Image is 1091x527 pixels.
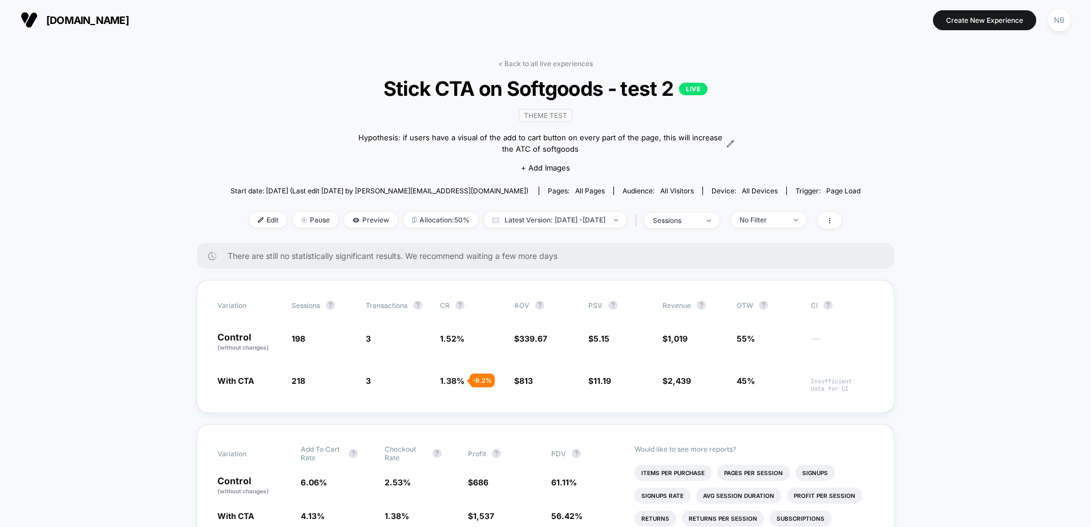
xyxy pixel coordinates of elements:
[635,465,712,481] li: Items Per Purchase
[572,449,581,458] button: ?
[535,301,544,310] button: ?
[514,376,533,386] span: $
[492,217,499,223] img: calendar
[933,10,1036,30] button: Create New Experience
[326,301,335,310] button: ?
[413,301,422,310] button: ?
[653,216,698,225] div: sessions
[385,511,409,521] span: 1.38 %
[519,376,533,386] span: 813
[440,334,464,343] span: 1.52 %
[575,187,605,195] span: all pages
[682,510,764,526] li: Returns Per Session
[548,187,605,195] div: Pages:
[217,488,269,494] span: (without changes)
[293,212,338,228] span: Pause
[473,477,488,487] span: 686
[551,449,566,458] span: PDV
[301,477,327,487] span: 6.06 %
[662,334,688,343] span: $
[385,477,411,487] span: 2.53 %
[1048,9,1070,31] div: NB
[696,488,781,504] li: Avg Session Duration
[662,301,691,310] span: Revenue
[292,301,320,310] span: Sessions
[1045,9,1074,32] button: NB
[217,301,280,310] span: Variation
[301,445,343,462] span: Add To Cart Rate
[811,301,874,310] span: CI
[231,187,528,195] span: Start date: [DATE] (Last edit [DATE] by [PERSON_NAME][EMAIL_ADDRESS][DOMAIN_NAME])
[366,334,371,343] span: 3
[795,187,860,195] div: Trigger:
[17,11,132,29] button: [DOMAIN_NAME]
[697,301,706,310] button: ?
[668,376,691,386] span: 2,439
[823,301,833,310] button: ?
[593,334,609,343] span: 5.15
[770,510,831,526] li: Subscriptions
[21,11,38,29] img: Visually logo
[249,212,287,228] span: Edit
[519,109,572,122] span: Theme Test
[258,217,264,223] img: edit
[702,187,786,195] span: Device:
[492,449,501,458] button: ?
[217,376,254,386] span: With CTA
[623,187,694,195] div: Audience:
[614,219,618,221] img: end
[551,477,577,487] span: 61.11 %
[412,217,417,223] img: rebalance
[521,163,570,172] span: + Add Images
[217,333,280,352] p: Control
[292,376,305,386] span: 218
[811,335,874,352] span: ---
[742,187,778,195] span: all devices
[588,301,603,310] span: PSV
[787,488,862,504] li: Profit Per Session
[717,465,790,481] li: Pages Per Session
[344,212,398,228] span: Preview
[217,511,254,521] span: With CTA
[228,251,871,261] span: There are still no statistically significant results. We recommend waiting a few more days
[737,376,755,386] span: 45%
[551,511,583,521] span: 56.42 %
[217,476,289,496] p: Control
[635,510,676,526] li: Returns
[470,374,495,387] div: - 9.2 %
[593,376,611,386] span: 11.19
[662,376,691,386] span: $
[301,217,307,223] img: end
[632,212,644,229] span: |
[635,488,690,504] li: Signups Rate
[737,301,799,310] span: OTW
[740,216,785,224] div: No Filter
[679,83,708,95] p: LIVE
[217,445,280,462] span: Variation
[366,301,407,310] span: Transactions
[468,477,488,487] span: $
[759,301,768,310] button: ?
[292,334,305,343] span: 198
[498,59,593,68] a: < Back to all live experiences
[635,445,874,453] p: Would like to see more reports?
[794,219,798,221] img: end
[707,220,711,222] img: end
[349,449,358,458] button: ?
[608,301,617,310] button: ?
[519,334,547,343] span: 339.67
[668,334,688,343] span: 1,019
[811,378,874,392] span: Insufficient data for CI
[440,376,464,386] span: 1.38 %
[588,376,611,386] span: $
[484,212,627,228] span: Latest Version: [DATE] - [DATE]
[514,301,530,310] span: AOV
[440,301,450,310] span: CR
[468,511,494,521] span: $
[795,465,835,481] li: Signups
[455,301,464,310] button: ?
[262,76,829,100] span: Stick CTA on Softgoods - test 2
[403,212,478,228] span: Allocation: 50%
[217,344,269,351] span: (without changes)
[588,334,609,343] span: $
